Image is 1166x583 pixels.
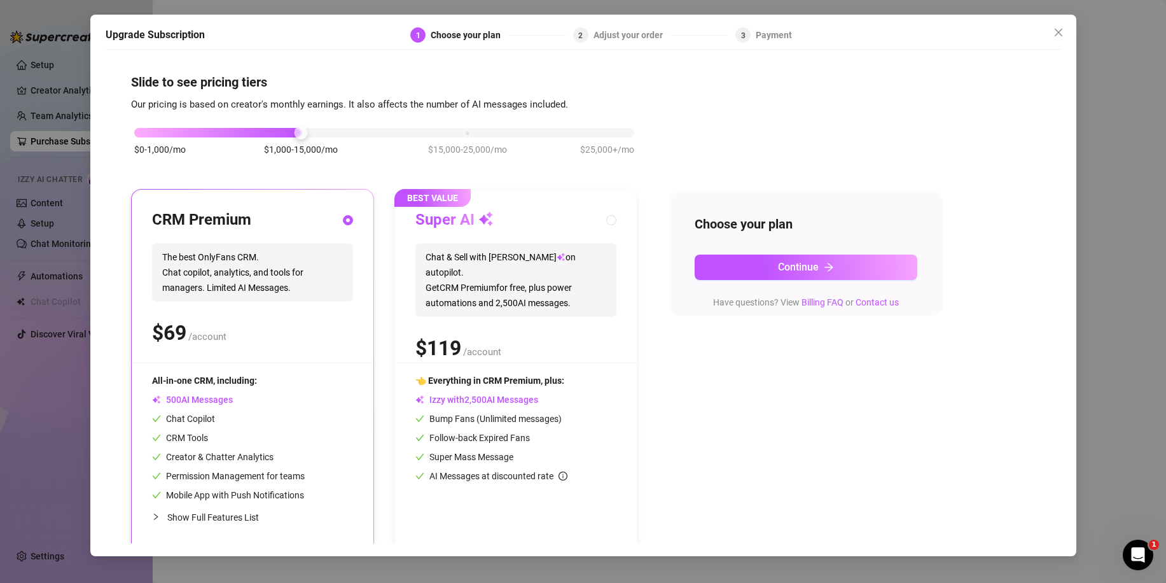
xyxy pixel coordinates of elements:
[152,490,304,500] span: Mobile App with Push Notifications
[756,27,792,43] div: Payment
[152,414,215,424] span: Chat Copilot
[740,31,745,39] span: 3
[152,513,160,521] span: collapsed
[152,502,353,532] div: Show Full Features List
[131,73,1036,91] h4: Slide to see pricing tiers
[131,99,568,110] span: Our pricing is based on creator's monthly earnings. It also affects the number of AI messages inc...
[152,433,161,442] span: check
[106,27,205,43] h5: Upgrade Subscription
[415,452,513,462] span: Super Mass Message
[134,143,186,157] span: $0-1,000/mo
[1149,540,1159,550] span: 1
[1053,27,1064,38] span: close
[152,472,161,481] span: check
[593,27,670,43] div: Adjust your order
[778,261,819,273] span: Continue
[1123,540,1153,570] iframe: Intercom live chat
[1048,22,1069,43] button: Close
[152,491,161,500] span: check
[415,433,424,442] span: check
[152,471,305,481] span: Permission Management for teams
[415,472,424,481] span: check
[429,471,567,481] span: AI Messages at discounted rate
[415,453,424,461] span: check
[415,414,562,424] span: Bump Fans (Unlimited messages)
[152,395,233,405] span: AI Messages
[152,452,274,462] span: Creator & Chatter Analytics
[431,27,508,43] div: Choose your plan
[263,143,337,157] span: $1,000-15,000/mo
[167,512,259,523] span: Show Full Features List
[415,414,424,423] span: check
[152,243,353,302] span: The best OnlyFans CRM. Chat copilot, analytics, and tools for managers. Limited AI Messages.
[394,189,471,207] span: BEST VALUE
[152,376,257,386] span: All-in-one CRM, including:
[415,31,420,39] span: 1
[415,395,538,405] span: Izzy with AI Messages
[856,297,899,307] a: Contact us
[802,297,843,307] a: Billing FAQ
[428,143,507,157] span: $15,000-25,000/mo
[415,376,564,386] span: 👈 Everything in CRM Premium, plus:
[188,331,226,342] span: /account
[152,453,161,461] span: check
[152,321,186,345] span: $
[152,414,161,423] span: check
[578,31,583,39] span: 2
[559,472,567,481] span: info-circle
[152,210,251,230] h3: CRM Premium
[463,346,501,358] span: /account
[415,336,461,360] span: $
[695,255,917,280] button: Continuearrow-right
[824,262,834,272] span: arrow-right
[1048,27,1069,38] span: Close
[415,433,530,443] span: Follow-back Expired Fans
[580,143,634,157] span: $25,000+/mo
[415,210,494,230] h3: Super AI
[713,297,899,307] span: Have questions? View or
[695,215,917,233] h4: Choose your plan
[415,243,616,317] span: Chat & Sell with [PERSON_NAME] on autopilot. Get CRM Premium for free, plus power automations and...
[152,433,208,443] span: CRM Tools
